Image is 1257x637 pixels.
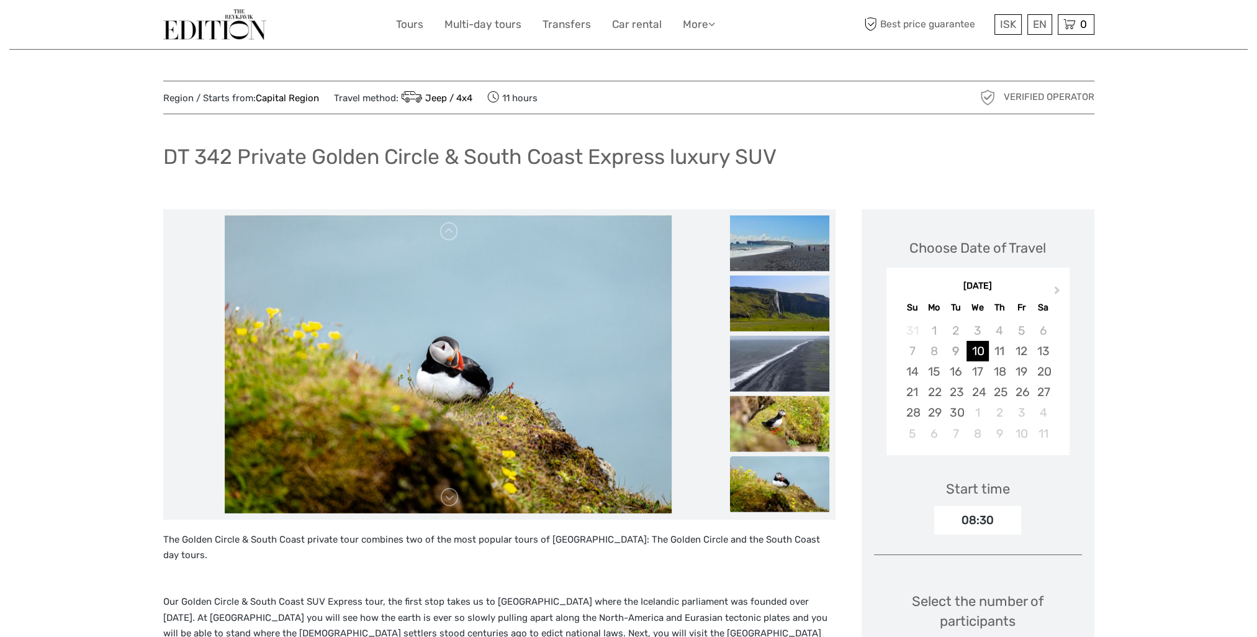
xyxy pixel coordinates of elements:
[1078,18,1089,30] span: 0
[901,423,923,444] div: Choose Sunday, October 5th, 2025
[1032,341,1054,361] div: Choose Saturday, September 13th, 2025
[989,299,1011,316] div: Th
[923,382,945,402] div: Choose Monday, September 22nd, 2025
[1011,402,1032,423] div: Choose Friday, October 3rd, 2025
[989,361,1011,382] div: Choose Thursday, September 18th, 2025
[989,382,1011,402] div: Choose Thursday, September 25th, 2025
[612,16,662,34] a: Car rental
[901,382,923,402] div: Choose Sunday, September 21st, 2025
[334,89,473,106] span: Travel method:
[966,320,988,341] div: Not available Wednesday, September 3rd, 2025
[399,93,473,104] a: Jeep / 4x4
[1048,283,1068,303] button: Next Month
[1011,382,1032,402] div: Choose Friday, September 26th, 2025
[1032,320,1054,341] div: Not available Saturday, September 6th, 2025
[730,395,829,451] img: fed79391d74942e4a7e30329e1829ac3_slider_thumbnail.jpeg
[730,335,829,391] img: 4a93b38111fa437b98cf3f9d566786ef_slider_thumbnail.jpeg
[901,299,923,316] div: Su
[909,238,1046,258] div: Choose Date of Travel
[396,16,423,34] a: Tours
[543,16,591,34] a: Transfers
[1011,299,1032,316] div: Fr
[890,320,1065,444] div: month 2025-09
[989,423,1011,444] div: Choose Thursday, October 9th, 2025
[225,215,672,513] img: 3bc7a0f23cab43e983d32030f6261c5d_main_slider.jpeg
[923,423,945,444] div: Choose Monday, October 6th, 2025
[989,341,1011,361] div: Choose Thursday, September 11th, 2025
[966,423,988,444] div: Choose Wednesday, October 8th, 2025
[1011,361,1032,382] div: Choose Friday, September 19th, 2025
[945,320,966,341] div: Not available Tuesday, September 2nd, 2025
[730,215,829,271] img: 8928e47ca03f41e5b12468e411a58a5a_slider_thumbnail.jpeg
[945,361,966,382] div: Choose Tuesday, September 16th, 2025
[966,382,988,402] div: Choose Wednesday, September 24th, 2025
[966,299,988,316] div: We
[901,320,923,341] div: Not available Sunday, August 31st, 2025
[1000,18,1016,30] span: ISK
[1004,91,1094,104] span: Verified Operator
[163,9,266,40] img: The Reykjavík Edition
[923,402,945,423] div: Choose Monday, September 29th, 2025
[1032,402,1054,423] div: Choose Saturday, October 4th, 2025
[17,22,140,32] p: Chat now
[989,320,1011,341] div: Not available Thursday, September 4th, 2025
[978,88,998,107] img: verified_operator_grey_128.png
[730,275,829,331] img: 80017b9468194d70b0a747ca4d69d0d2_slider_thumbnail.jpeg
[143,19,158,34] button: Open LiveChat chat widget
[1032,423,1054,444] div: Choose Saturday, October 11th, 2025
[163,92,319,105] span: Region / Starts from:
[934,506,1021,535] div: 08:30
[966,361,988,382] div: Choose Wednesday, September 17th, 2025
[1032,382,1054,402] div: Choose Saturday, September 27th, 2025
[444,16,521,34] a: Multi-day tours
[901,341,923,361] div: Not available Sunday, September 7th, 2025
[1032,299,1054,316] div: Sa
[901,361,923,382] div: Choose Sunday, September 14th, 2025
[923,341,945,361] div: Not available Monday, September 8th, 2025
[923,299,945,316] div: Mo
[966,341,988,361] div: Choose Wednesday, September 10th, 2025
[163,532,836,580] p: The Golden Circle & South Coast private tour combines two of the most popular tours of [GEOGRAPHI...
[1011,423,1032,444] div: Choose Friday, October 10th, 2025
[487,89,538,106] span: 11 hours
[256,93,319,104] a: Capital Region
[1011,341,1032,361] div: Choose Friday, September 12th, 2025
[923,361,945,382] div: Choose Monday, September 15th, 2025
[945,402,966,423] div: Choose Tuesday, September 30th, 2025
[1032,361,1054,382] div: Choose Saturday, September 20th, 2025
[862,14,991,35] span: Best price guarantee
[945,382,966,402] div: Choose Tuesday, September 23rd, 2025
[946,479,1010,499] div: Start time
[683,16,715,34] a: More
[901,402,923,423] div: Choose Sunday, September 28th, 2025
[966,402,988,423] div: Choose Wednesday, October 1st, 2025
[945,341,966,361] div: Not available Tuesday, September 9th, 2025
[163,144,777,169] h1: DT 342 Private Golden Circle & South Coast Express luxury SUV
[945,299,966,316] div: Tu
[923,320,945,341] div: Not available Monday, September 1st, 2025
[730,456,829,512] img: 3bc7a0f23cab43e983d32030f6261c5d_slider_thumbnail.jpeg
[1027,14,1052,35] div: EN
[945,423,966,444] div: Choose Tuesday, October 7th, 2025
[886,280,1070,293] div: [DATE]
[1011,320,1032,341] div: Not available Friday, September 5th, 2025
[989,402,1011,423] div: Choose Thursday, October 2nd, 2025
